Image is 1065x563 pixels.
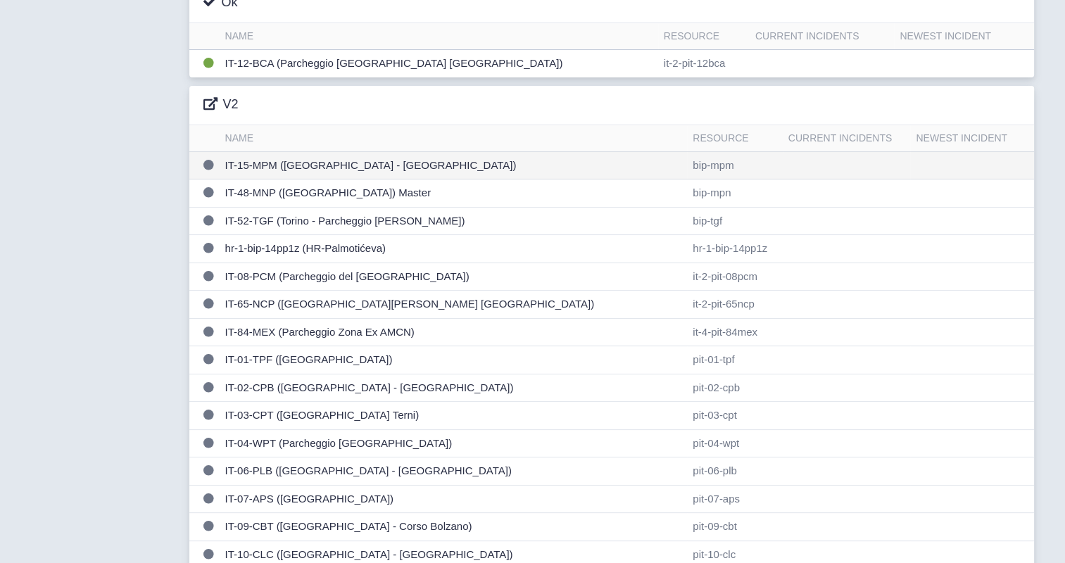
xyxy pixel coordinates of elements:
[687,346,782,374] td: pit-01-tpf
[220,429,688,457] td: IT-04-WPT (Parcheggio [GEOGRAPHIC_DATA])
[750,23,895,50] th: Current Incidents
[220,513,688,541] td: IT-09-CBT ([GEOGRAPHIC_DATA] - Corso Bolzano)
[220,179,688,208] td: IT-48-MNP ([GEOGRAPHIC_DATA]) Master
[220,402,688,430] td: IT-03-CPT ([GEOGRAPHIC_DATA] Terni)
[220,485,688,513] td: IT-07-APS ([GEOGRAPHIC_DATA])
[910,125,1033,152] th: Newest Incident
[687,485,782,513] td: pit-07-aps
[687,374,782,402] td: pit-02-cpb
[687,262,782,291] td: it-2-pit-08pcm
[220,50,658,77] td: IT-12-BCA (Parcheggio [GEOGRAPHIC_DATA] [GEOGRAPHIC_DATA])
[220,23,658,50] th: Name
[203,97,239,113] h3: V2
[687,207,782,235] td: bip-tgf
[687,513,782,541] td: pit-09-cbt
[220,207,688,235] td: IT-52-TGF (Torino - Parcheggio [PERSON_NAME])
[687,235,782,263] td: hr-1-bip-14pp1z
[220,262,688,291] td: IT-08-PCM (Parcheggio del [GEOGRAPHIC_DATA])
[687,429,782,457] td: pit-04-wpt
[220,125,688,152] th: Name
[220,346,688,374] td: IT-01-TPF ([GEOGRAPHIC_DATA])
[687,457,782,486] td: pit-06-plb
[220,318,688,346] td: IT-84-MEX (Parcheggio Zona Ex AMCN)
[220,235,688,263] td: hr-1-bip-14pp1z (HR-Palmotićeva)
[220,374,688,402] td: IT-02-CPB ([GEOGRAPHIC_DATA] - [GEOGRAPHIC_DATA])
[687,291,782,319] td: it-2-pit-65ncp
[894,23,1033,50] th: Newest Incident
[687,318,782,346] td: it-4-pit-84mex
[783,125,911,152] th: Current Incidents
[220,151,688,179] td: IT-15-MPM ([GEOGRAPHIC_DATA] - [GEOGRAPHIC_DATA])
[687,179,782,208] td: bip-mpn
[687,125,782,152] th: Resource
[687,151,782,179] td: bip-mpm
[220,291,688,319] td: IT-65-NCP ([GEOGRAPHIC_DATA][PERSON_NAME] [GEOGRAPHIC_DATA])
[658,23,750,50] th: Resource
[220,457,688,486] td: IT-06-PLB ([GEOGRAPHIC_DATA] - [GEOGRAPHIC_DATA])
[658,50,750,77] td: it-2-pit-12bca
[687,402,782,430] td: pit-03-cpt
